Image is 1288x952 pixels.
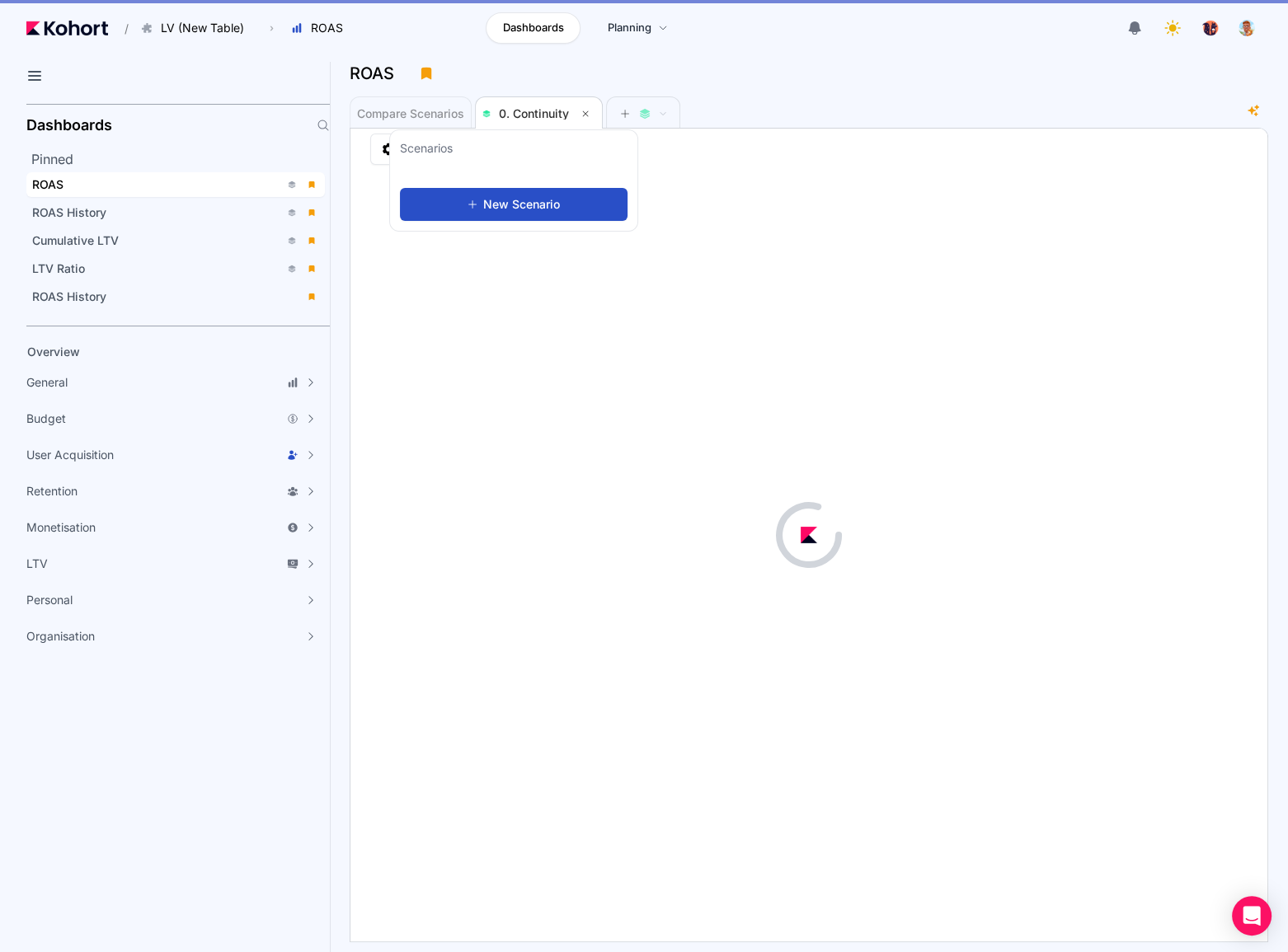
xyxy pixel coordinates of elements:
[21,340,302,364] a: Overview
[26,228,325,253] a: Cumulative LTV
[26,172,325,197] a: ROAS
[26,21,108,35] img: Kohort logo
[26,628,95,645] span: Organisation
[26,374,68,391] span: General
[266,21,277,35] span: ›
[32,177,63,191] span: ROAS
[26,256,325,281] a: LTV Ratio
[486,12,581,44] a: Dashboards
[26,410,66,427] span: Budget
[26,483,78,499] span: Retention
[26,447,114,463] span: User Acquisition
[26,200,325,225] a: ROAS History
[26,556,48,572] span: LTV
[311,20,343,36] span: ROAS
[26,284,325,309] a: ROAS History
[282,14,360,42] button: ROAS
[161,20,244,36] span: LV (New Table)
[27,345,80,359] span: Overview
[31,149,330,169] h2: Pinned
[32,233,119,247] span: Cumulative LTV
[350,65,404,82] h3: ROAS
[26,118,112,133] h2: Dashboards
[357,108,464,120] span: Compare Scenarios
[26,519,96,536] span: Monetisation
[132,14,261,42] button: LV (New Table)
[400,140,453,160] h3: Scenarios
[608,20,651,36] span: Planning
[483,196,560,213] span: New Scenario
[1232,896,1272,936] div: Open Intercom Messenger
[32,205,106,219] span: ROAS History
[499,106,569,120] span: 0. Continuity
[502,20,563,36] span: Dashboards
[370,134,502,165] a: Manage Scenario
[32,261,85,275] span: LTV Ratio
[111,20,129,37] span: /
[32,289,106,303] span: ROAS History
[1202,20,1219,36] img: logo_TreesPlease_20230726120307121221.png
[590,12,685,44] a: Planning
[26,592,73,608] span: Personal
[400,188,628,221] button: New Scenario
